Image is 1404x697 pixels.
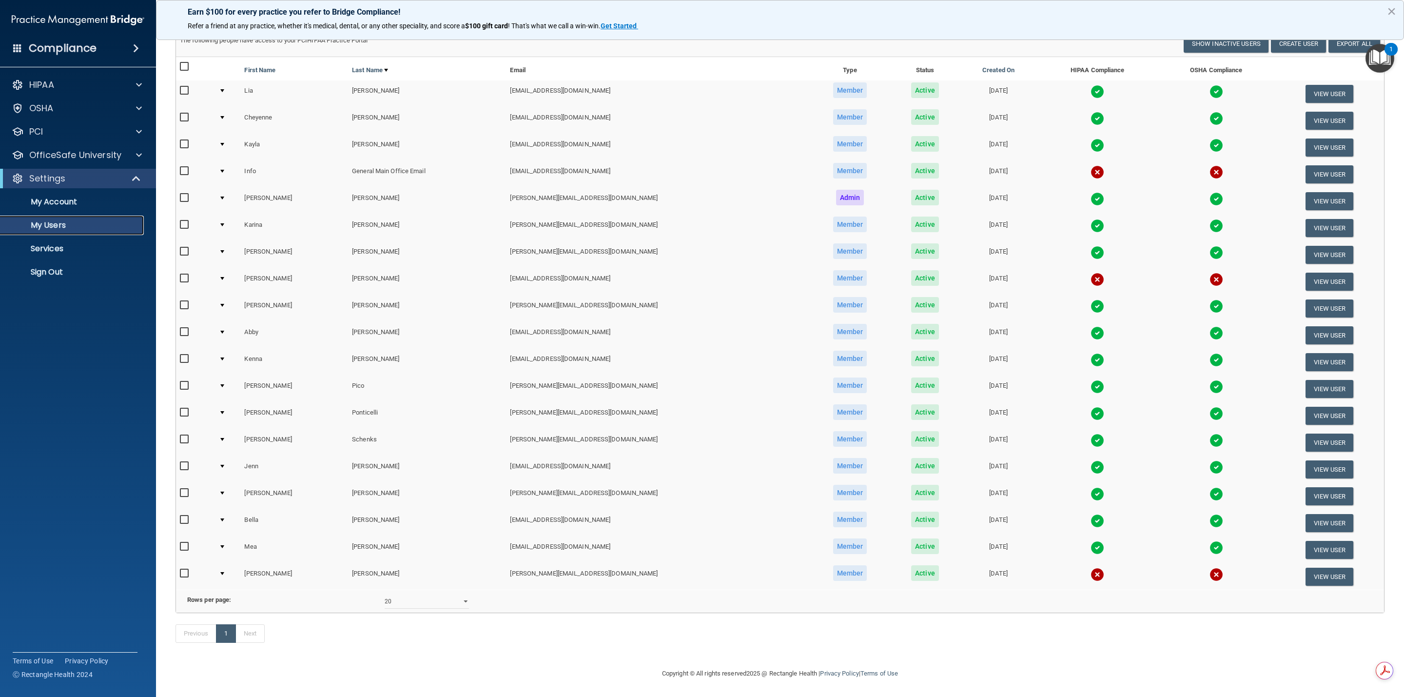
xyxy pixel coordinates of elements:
p: Sign Out [6,267,139,277]
span: Member [833,297,867,313]
span: Admin [836,190,864,205]
button: Create User [1271,35,1326,53]
td: [EMAIL_ADDRESS][DOMAIN_NAME] [506,349,809,376]
span: Active [911,217,939,232]
td: [PERSON_NAME] [240,295,348,322]
td: [DATE] [959,510,1037,537]
p: My Users [6,220,139,230]
td: [PERSON_NAME] [348,295,506,322]
td: [PERSON_NAME][EMAIL_ADDRESS][DOMAIN_NAME] [506,376,809,402]
th: HIPAA Compliance [1037,57,1158,80]
img: tick.e7d51cea.svg [1091,192,1104,206]
button: View User [1306,273,1354,291]
span: Active [911,404,939,420]
img: cross.ca9f0e7f.svg [1091,165,1104,179]
td: [PERSON_NAME][EMAIL_ADDRESS][DOMAIN_NAME] [506,429,809,456]
a: Privacy Policy [820,670,858,677]
img: cross.ca9f0e7f.svg [1209,165,1223,179]
span: Member [833,404,867,420]
td: [EMAIL_ADDRESS][DOMAIN_NAME] [506,161,809,188]
img: tick.e7d51cea.svg [1091,299,1104,313]
button: Close [1387,3,1396,19]
td: [PERSON_NAME] [240,241,348,268]
td: [PERSON_NAME] [348,188,506,215]
td: [PERSON_NAME][EMAIL_ADDRESS][DOMAIN_NAME] [506,241,809,268]
span: Active [911,163,939,179]
button: Open Resource Center, 1 new notification [1365,44,1394,73]
img: tick.e7d51cea.svg [1209,192,1223,206]
img: tick.e7d51cea.svg [1091,487,1104,501]
td: [DATE] [959,537,1037,563]
img: cross.ca9f0e7f.svg [1091,568,1104,581]
span: Member [833,485,867,500]
button: View User [1306,380,1354,398]
td: General Main Office Email [348,161,506,188]
span: Member [833,512,867,527]
span: Active [911,378,939,393]
img: tick.e7d51cea.svg [1091,541,1104,555]
img: PMB logo [12,10,144,30]
img: tick.e7d51cea.svg [1209,112,1223,125]
td: [EMAIL_ADDRESS][DOMAIN_NAME] [506,134,809,161]
span: Member [833,538,867,554]
td: [DATE] [959,322,1037,349]
strong: $100 gift card [465,22,508,30]
span: Active [911,458,939,474]
img: tick.e7d51cea.svg [1091,139,1104,152]
th: Status [891,57,959,80]
td: [DATE] [959,134,1037,161]
strong: Get Started [601,22,637,30]
td: [PERSON_NAME] [240,429,348,456]
img: tick.e7d51cea.svg [1209,487,1223,501]
td: [PERSON_NAME][EMAIL_ADDRESS][DOMAIN_NAME] [506,563,809,590]
p: My Account [6,197,139,207]
td: Abby [240,322,348,349]
p: Settings [29,173,65,184]
img: tick.e7d51cea.svg [1209,299,1223,313]
td: [PERSON_NAME][EMAIL_ADDRESS][DOMAIN_NAME] [506,295,809,322]
span: Member [833,431,867,447]
td: [DATE] [959,563,1037,590]
span: Member [833,82,867,98]
img: tick.e7d51cea.svg [1091,219,1104,233]
td: [EMAIL_ADDRESS][DOMAIN_NAME] [506,268,809,295]
img: tick.e7d51cea.svg [1209,219,1223,233]
td: [DATE] [959,402,1037,429]
td: [PERSON_NAME] [240,268,348,295]
td: [EMAIL_ADDRESS][DOMAIN_NAME] [506,537,809,563]
img: tick.e7d51cea.svg [1091,246,1104,259]
span: Ⓒ Rectangle Health 2024 [13,670,93,679]
a: Last Name [352,64,388,76]
td: [PERSON_NAME] [348,510,506,537]
span: Member [833,163,867,179]
span: Member [833,136,867,152]
span: Active [911,512,939,527]
td: Schenks [348,429,506,456]
td: [DATE] [959,80,1037,107]
span: Member [833,243,867,259]
td: [EMAIL_ADDRESS][DOMAIN_NAME] [506,107,809,134]
p: Earn $100 for every practice you refer to Bridge Compliance! [188,7,1372,17]
img: tick.e7d51cea.svg [1209,407,1223,420]
a: Created On [982,64,1014,76]
img: tick.e7d51cea.svg [1209,541,1223,555]
img: cross.ca9f0e7f.svg [1209,568,1223,581]
span: Active [911,82,939,98]
td: Info [240,161,348,188]
p: HIPAA [29,79,54,91]
td: [DATE] [959,241,1037,268]
button: View User [1306,219,1354,237]
td: [PERSON_NAME] [240,402,348,429]
button: Show Inactive Users [1184,35,1268,53]
img: tick.e7d51cea.svg [1091,407,1104,420]
td: [PERSON_NAME] [348,537,506,563]
span: Active [911,190,939,205]
button: View User [1306,299,1354,318]
th: Email [506,57,809,80]
td: Pico [348,376,506,402]
td: [DATE] [959,295,1037,322]
h4: Compliance [29,41,97,55]
button: View User [1306,85,1354,103]
td: [EMAIL_ADDRESS][DOMAIN_NAME] [506,510,809,537]
button: View User [1306,246,1354,264]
